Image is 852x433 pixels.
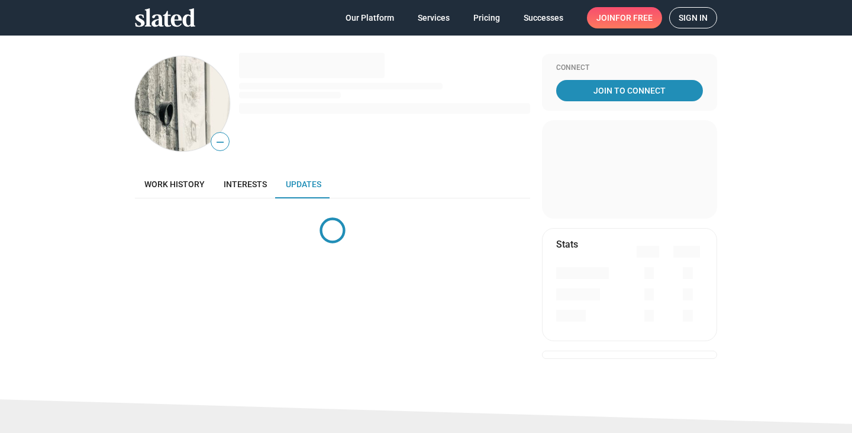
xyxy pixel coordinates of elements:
[514,7,573,28] a: Successes
[408,7,459,28] a: Services
[224,179,267,189] span: Interests
[524,7,563,28] span: Successes
[596,7,653,28] span: Join
[679,8,708,28] span: Sign in
[211,134,229,150] span: —
[556,80,703,101] a: Join To Connect
[286,179,321,189] span: Updates
[615,7,653,28] span: for free
[276,170,331,198] a: Updates
[346,7,394,28] span: Our Platform
[587,7,662,28] a: Joinfor free
[464,7,509,28] a: Pricing
[336,7,404,28] a: Our Platform
[556,63,703,73] div: Connect
[559,80,701,101] span: Join To Connect
[473,7,500,28] span: Pricing
[214,170,276,198] a: Interests
[135,170,214,198] a: Work history
[556,238,578,251] mat-card-title: Stats
[669,7,717,28] a: Sign in
[144,179,205,189] span: Work history
[418,7,450,28] span: Services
